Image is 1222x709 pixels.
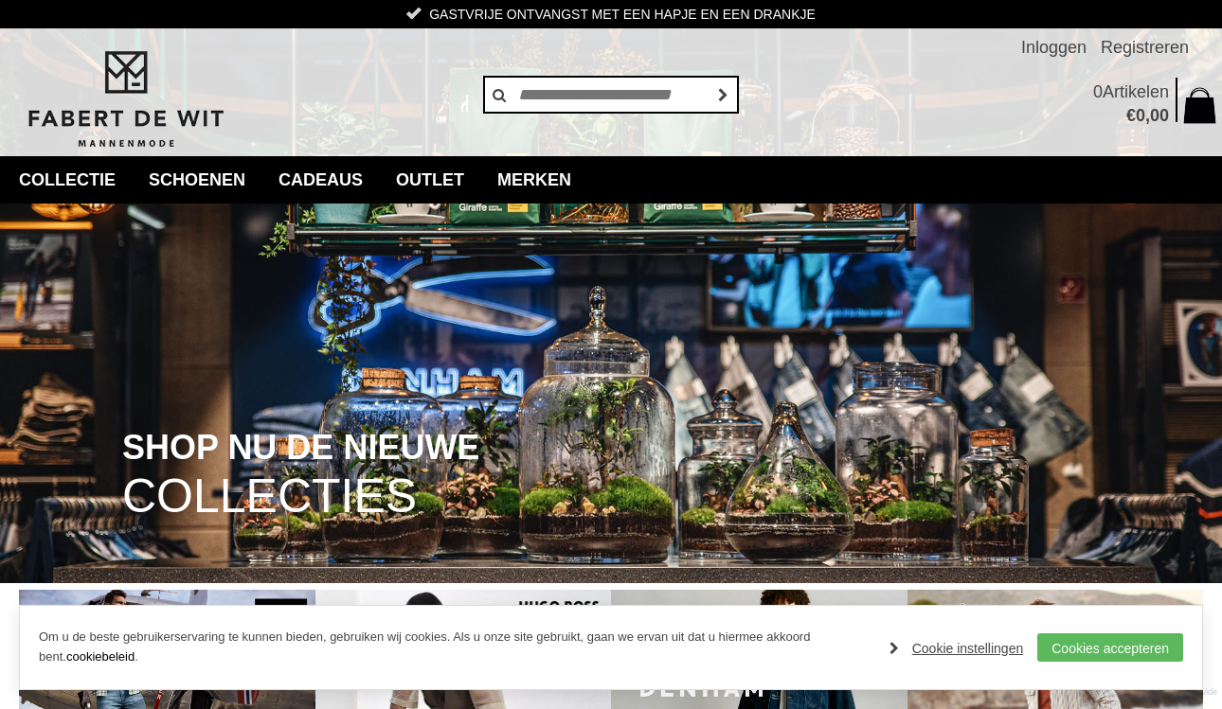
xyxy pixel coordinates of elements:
a: cookiebeleid [66,649,135,664]
img: Fabert de Wit [19,48,232,151]
a: Cadeaus [264,156,377,204]
span: 0 [1093,82,1103,101]
a: collectie [5,156,130,204]
span: Artikelen [1103,82,1169,101]
a: Outlet [382,156,478,204]
a: Cookie instellingen [890,634,1024,663]
p: Om u de beste gebruikerservaring te kunnen bieden, gebruiken wij cookies. Als u onze site gebruik... [39,628,871,667]
span: SHOP NU DE NIEUWE [122,430,479,466]
a: Registreren [1101,28,1189,66]
a: Schoenen [135,156,260,204]
span: 00 [1150,106,1169,125]
a: Merken [483,156,585,204]
a: Cookies accepteren [1037,633,1183,662]
span: 0 [1136,106,1145,125]
a: Inloggen [1021,28,1087,66]
span: COLLECTIES [122,472,417,521]
span: , [1145,106,1150,125]
span: € [1126,106,1136,125]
